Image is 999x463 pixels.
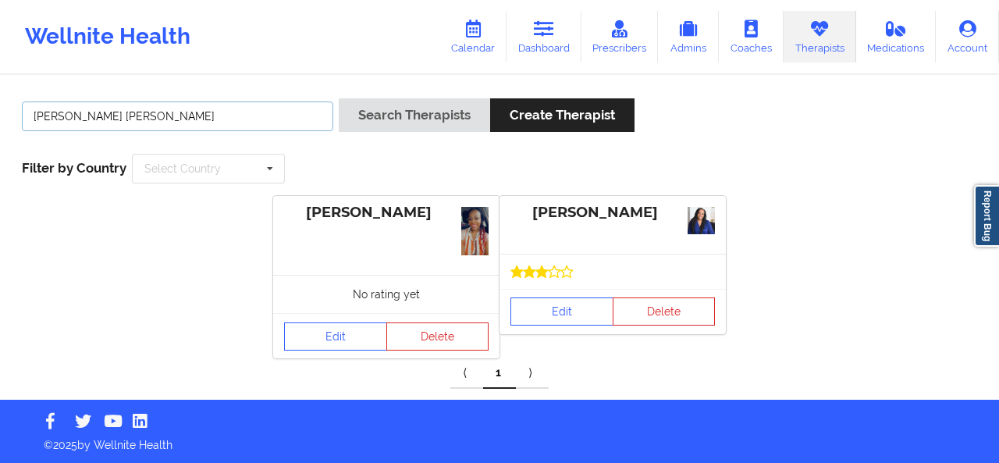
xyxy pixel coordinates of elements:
[784,11,856,62] a: Therapists
[284,204,489,222] div: [PERSON_NAME]
[719,11,784,62] a: Coaches
[507,11,581,62] a: Dashboard
[461,207,489,255] img: 1641f90b-20e5-491a-b303-44c05dca850c_IMG_6996.jpeg
[144,163,221,174] div: Select Country
[516,358,549,389] a: Next item
[974,185,999,247] a: Report Bug
[483,358,516,389] a: 1
[510,297,613,326] a: Edit
[339,98,490,132] button: Search Therapists
[658,11,719,62] a: Admins
[386,322,489,351] button: Delete
[688,207,715,234] img: f99bf852-f1d4-4233-a094-9c7382e530cbCopy_of_Springhealth.png
[33,426,966,453] p: © 2025 by Wellnite Health
[450,358,483,389] a: Previous item
[450,358,549,389] div: Pagination Navigation
[439,11,507,62] a: Calendar
[510,204,715,222] div: [PERSON_NAME]
[936,11,999,62] a: Account
[613,297,716,326] button: Delete
[581,11,659,62] a: Prescribers
[22,102,333,131] input: Search Keywords
[22,160,126,176] span: Filter by Country
[490,98,635,132] button: Create Therapist
[856,11,937,62] a: Medications
[284,322,387,351] a: Edit
[273,275,499,313] div: No rating yet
